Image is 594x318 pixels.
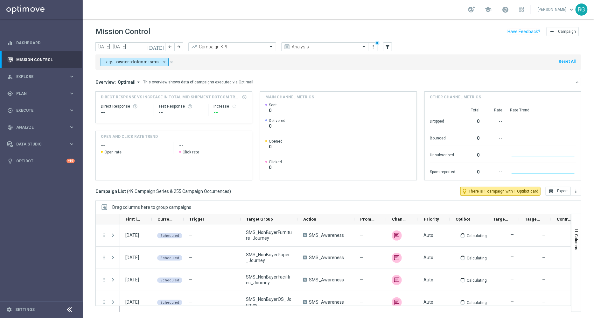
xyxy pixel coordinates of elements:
span: Auto [423,255,433,260]
button: more_vert [101,299,107,305]
i: lightbulb_outline [462,188,467,194]
span: — [189,233,192,238]
div: Dropped [430,116,455,126]
span: Execute [16,109,69,112]
button: close [169,59,174,66]
button: lightbulb_outline There is 1 campaign with 1 Optibot card [460,187,541,196]
div: RG [576,4,588,16]
button: add Campaign [547,27,579,36]
div: 10 Sep 2025, Wednesday [125,299,139,305]
div: This overview shows data of campaigns executed via Optimail [143,79,253,85]
button: arrow_back [165,42,174,51]
div: Digital SMS marketing [392,253,402,263]
div: -- [158,109,203,117]
span: Action [303,217,316,222]
button: gps_fixed Plan keyboard_arrow_right [7,91,75,96]
span: SMS_Awareness [309,299,344,305]
colored-tag: Scheduled [157,299,182,305]
h4: OPEN AND CLICK RATE TREND [101,134,158,139]
span: Target Group [246,217,273,222]
i: keyboard_arrow_right [69,124,75,130]
span: 0 [269,108,277,113]
label: — [510,276,514,282]
button: person_search Explore keyboard_arrow_right [7,74,75,79]
multiple-options-button: Export to CSV [546,188,581,194]
button: Data Studio keyboard_arrow_right [7,142,75,147]
img: Digital SMS marketing [392,297,402,307]
span: Auto [423,300,433,305]
button: Tags: owner-dotcom-sms arrow_drop_down [101,58,169,66]
label: — [510,254,514,260]
span: Click rate [183,150,199,155]
span: — [542,233,546,238]
i: filter_alt [385,44,390,50]
div: track_changes Analyze keyboard_arrow_right [7,125,75,130]
span: Explore [16,75,69,79]
span: Open rate [104,150,122,155]
div: Mission Control [7,57,75,62]
span: Auto [423,277,433,282]
button: more_vert [571,187,581,196]
div: Spam reported [430,166,455,176]
i: gps_fixed [7,91,13,96]
input: Select date range [95,42,165,51]
span: A [303,300,307,304]
h3: Campaign List [95,188,231,194]
i: more_vert [101,255,107,260]
i: more_vert [101,277,107,283]
i: keyboard_arrow_down [575,80,579,84]
span: ) [229,188,231,194]
span: A [303,233,307,237]
span: — [360,277,363,283]
div: -- [487,132,502,143]
span: SMS_NonBuyerFacilities_Journey [246,274,292,286]
div: Unsubscribed [430,149,455,159]
p: Calculating... [467,277,490,283]
a: Dashboard [16,34,75,51]
span: Control Customers [557,217,572,222]
button: keyboard_arrow_down [573,78,581,86]
i: close [169,60,174,64]
i: track_changes [7,124,13,130]
span: A [303,278,307,282]
a: Mission Control [16,51,75,68]
span: Trigger [189,217,205,222]
div: Execute [7,108,69,113]
button: [DATE] [146,42,165,52]
div: lightbulb Optibot +10 [7,159,75,164]
div: Rate [487,108,502,113]
span: Analyze [16,125,69,129]
i: keyboard_arrow_right [69,107,75,113]
span: owner-dotcom-sms [116,59,159,65]
div: -- [487,166,502,176]
a: Settings [15,308,35,312]
span: Tags: [103,59,115,65]
span: Campaign [558,29,576,34]
div: Bounced [430,132,455,143]
span: Scheduled [160,300,179,305]
span: Targeted Response Rate [525,217,540,222]
i: refresh [232,104,237,109]
div: Increase [213,104,247,109]
span: Promotions [360,217,375,222]
button: Optimail arrow_drop_down [116,79,143,85]
p: Calculating... [467,299,490,305]
span: ( [127,188,129,194]
span: — [189,255,192,260]
div: Optibot [7,152,75,169]
div: Rate Trend [510,108,576,113]
div: Row Groups [112,205,191,210]
div: Press SPACE to select this row. [96,269,120,291]
h2: -- [179,142,247,150]
input: Have Feedback? [507,29,540,34]
i: arrow_forward [177,45,181,49]
colored-tag: Scheduled [157,255,182,261]
h4: Main channel metrics [265,94,314,100]
div: Press SPACE to select this row. [96,247,120,269]
p: Calculating... [467,255,490,261]
img: Digital SMS marketing [392,230,402,241]
div: Press SPACE to select this row. [96,224,120,247]
div: 10 Sep 2025, Wednesday [125,232,139,238]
